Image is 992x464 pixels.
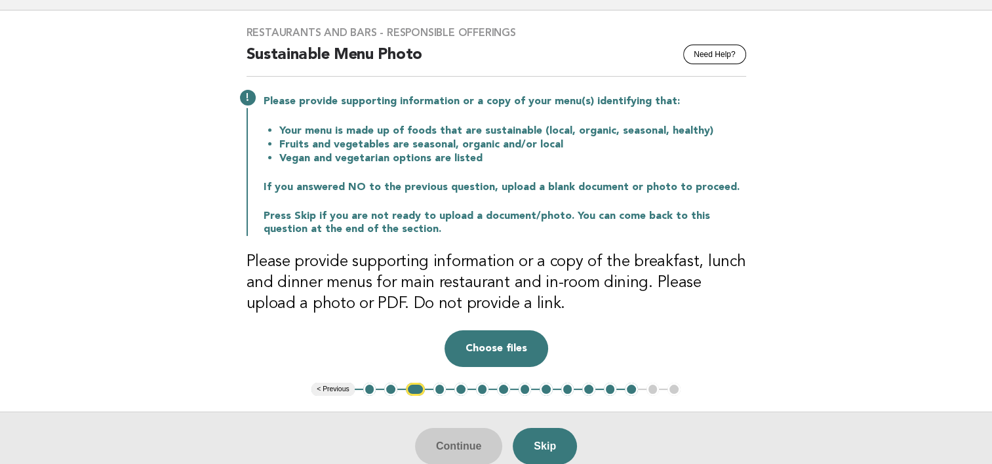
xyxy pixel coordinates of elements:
h3: Restaurants and Bars - Responsible Offerings [247,26,746,39]
button: 4 [433,383,446,396]
button: < Previous [311,383,354,396]
p: If you answered NO to the previous question, upload a blank document or photo to proceed. [264,181,746,194]
li: Fruits and vegetables are seasonal, organic and/or local [279,138,746,151]
h3: Please provide supporting information or a copy of the breakfast, lunch and dinner menus for main... [247,252,746,315]
button: 9 [540,383,553,396]
button: 2 [384,383,397,396]
li: Vegan and vegetarian options are listed [279,151,746,165]
button: 10 [561,383,574,396]
button: 3 [406,383,425,396]
button: 7 [497,383,510,396]
button: 13 [625,383,638,396]
h2: Sustainable Menu Photo [247,45,746,77]
li: Your menu is made up of foods that are sustainable (local, organic, seasonal, healthy) [279,124,746,138]
p: Please provide supporting information or a copy of your menu(s) identifying that: [264,95,746,108]
button: 11 [582,383,595,396]
button: Choose files [445,330,548,367]
button: 6 [476,383,489,396]
button: 1 [363,383,376,396]
button: 5 [454,383,467,396]
button: Need Help? [683,45,745,64]
button: 12 [604,383,617,396]
p: Press Skip if you are not ready to upload a document/photo. You can come back to this question at... [264,210,746,236]
button: 8 [519,383,532,396]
